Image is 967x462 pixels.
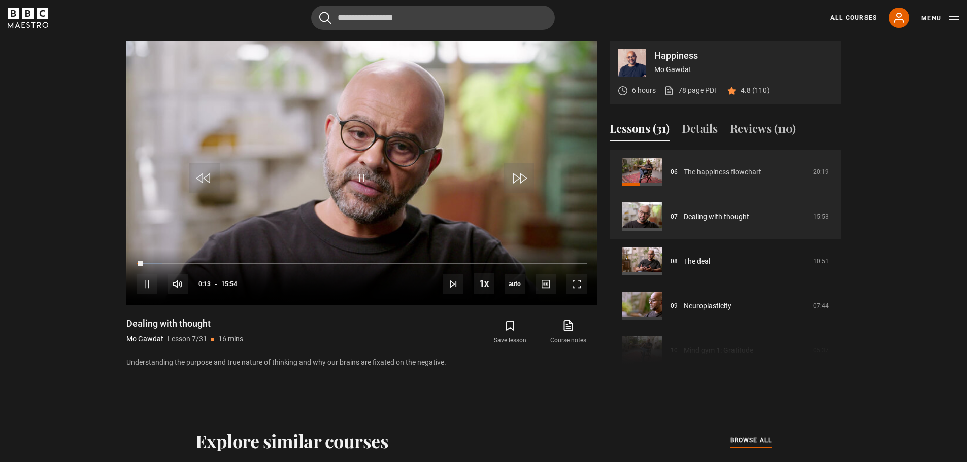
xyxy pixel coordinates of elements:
a: All Courses [830,13,877,22]
span: 0:13 [198,275,211,293]
button: Pause [137,274,157,294]
a: browse all [730,435,772,446]
p: Mo Gawdat [126,334,163,344]
input: Search [311,6,555,30]
span: - [215,280,217,288]
a: The deal [684,256,710,267]
button: Playback Rate [474,273,494,294]
a: Neuroplasticity [684,301,731,311]
p: Happiness [654,51,833,60]
a: 78 page PDF [664,85,718,96]
button: Submit the search query [319,12,331,24]
video-js: Video Player [126,41,597,305]
p: 6 hours [632,85,656,96]
button: Captions [536,274,556,294]
a: Course notes [539,317,597,347]
span: 15:54 [221,275,237,293]
button: Lessons (31) [610,120,670,141]
p: 4.8 (110) [741,85,770,96]
span: browse all [730,435,772,445]
button: Reviews (110) [730,120,796,141]
span: auto [505,274,525,294]
h1: Dealing with thought [126,317,243,330]
p: Mo Gawdat [654,64,833,75]
p: Lesson 7/31 [168,334,207,344]
svg: BBC Maestro [8,8,48,28]
p: Understanding the purpose and true nature of thinking and why our brains are fixated on the negat... [126,357,597,368]
button: Save lesson [481,317,539,347]
button: Toggle navigation [921,13,959,23]
a: The happiness flowchart [684,167,761,177]
p: 16 mins [218,334,243,344]
a: Dealing with thought [684,211,749,222]
div: Current quality: 720p [505,274,525,294]
div: Progress Bar [137,263,586,265]
button: Next Lesson [443,274,463,294]
button: Fullscreen [566,274,587,294]
button: Details [682,120,718,141]
h2: Explore similar courses [195,430,389,451]
button: Mute [168,274,188,294]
